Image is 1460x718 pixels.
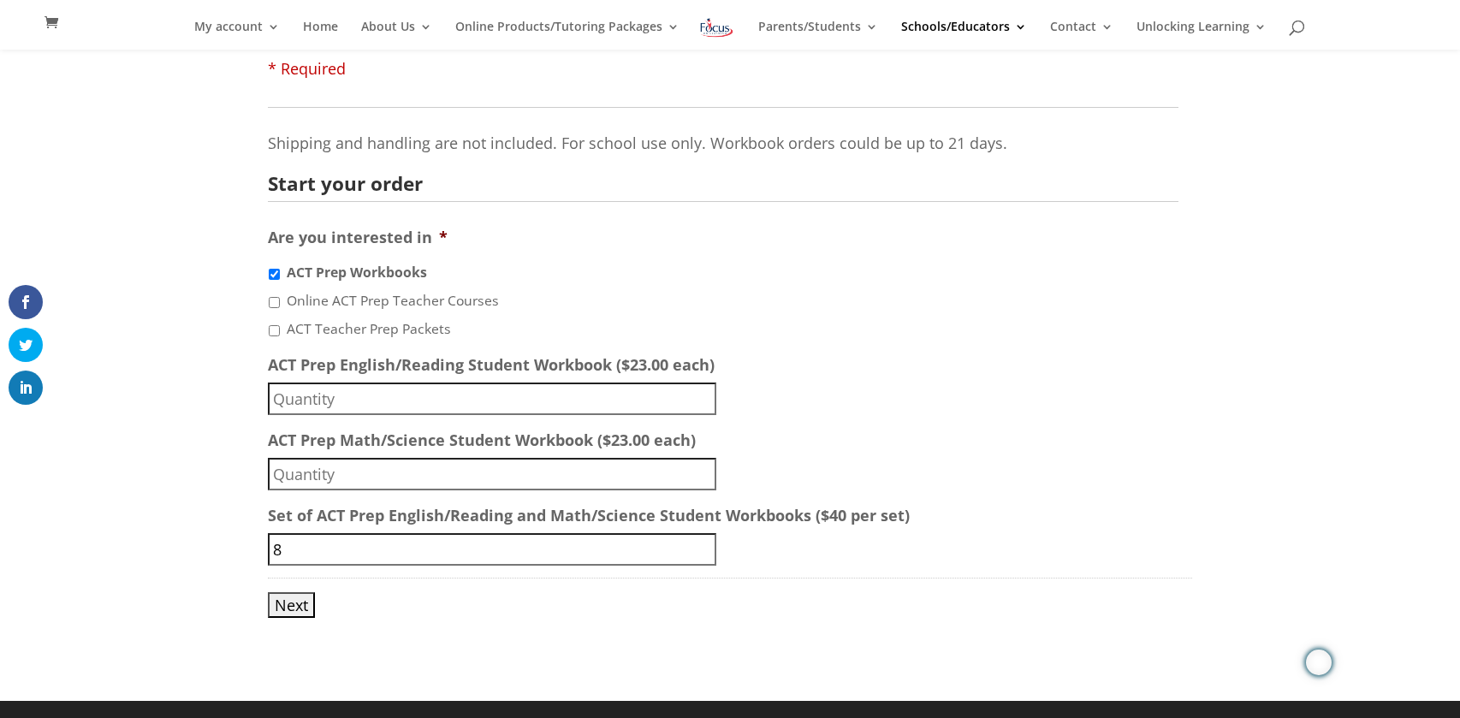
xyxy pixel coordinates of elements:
[268,228,448,247] label: Are you interested in
[268,132,1178,154] p: Shipping and handling are not included. For school use only. Workbook orders could be up to 21 days.
[268,506,910,525] label: Set of ACT Prep English/Reading and Math/Science Student Workbooks ($40 per set)
[287,319,451,340] label: ACT Teacher Prep Packets
[194,21,280,50] a: My account
[1050,21,1113,50] a: Contact
[287,263,427,283] label: ACT Prep Workbooks
[268,58,346,79] span: * Required
[268,533,716,566] input: Quantity
[758,21,878,50] a: Parents/Students
[268,355,715,375] label: ACT Prep English/Reading Student Workbook ($23.00 each)
[1137,21,1267,50] a: Unlocking Learning
[455,21,680,50] a: Online Products/Tutoring Packages
[303,21,338,50] a: Home
[268,175,1165,194] h2: Start your order
[698,15,734,40] img: Focus on Learning
[268,383,716,415] input: Quantity
[268,592,315,618] input: Next
[361,21,432,50] a: About Us
[268,430,696,450] label: ACT Prep Math/Science Student Workbook ($23.00 each)
[901,21,1027,50] a: Schools/Educators
[268,458,716,490] input: Quantity
[287,291,499,312] label: Online ACT Prep Teacher Courses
